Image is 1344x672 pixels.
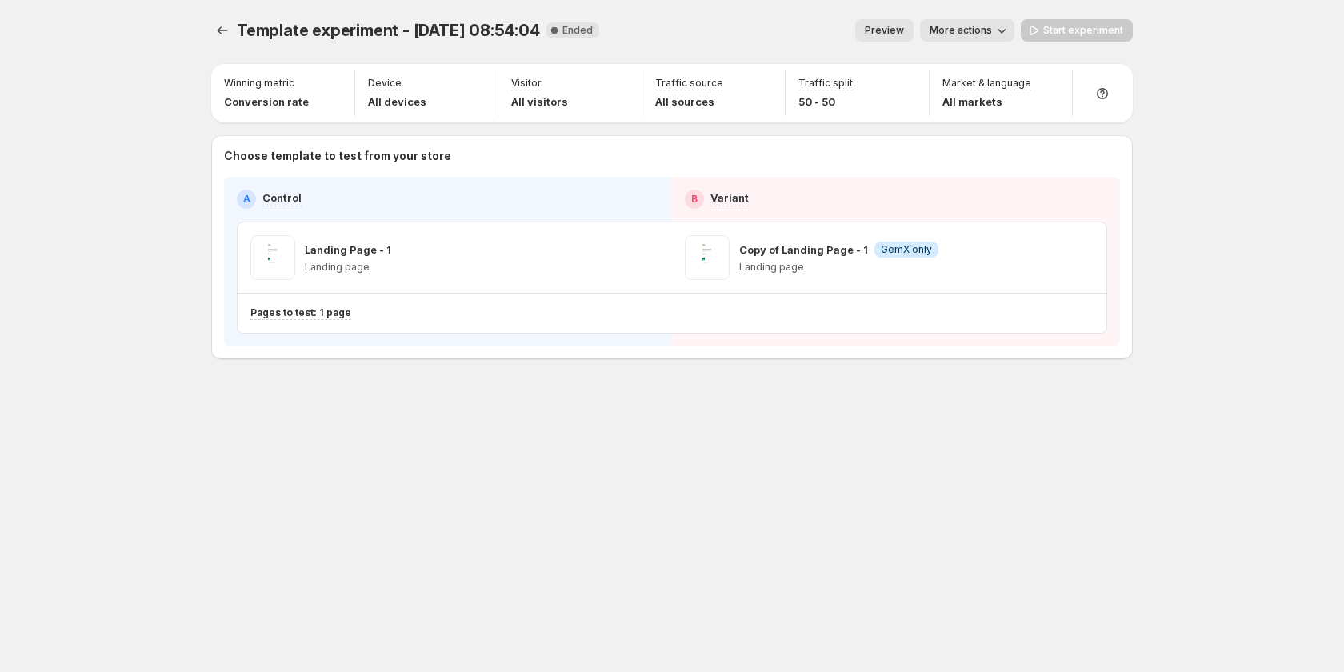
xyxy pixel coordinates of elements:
[224,77,294,90] p: Winning metric
[511,94,568,110] p: All visitors
[865,24,904,37] span: Preview
[655,77,723,90] p: Traffic source
[211,19,234,42] button: Experiments
[739,261,938,274] p: Landing page
[243,193,250,206] h2: A
[250,306,351,319] p: Pages to test: 1 page
[798,77,853,90] p: Traffic split
[855,19,914,42] button: Preview
[237,21,540,40] span: Template experiment - [DATE] 08:54:04
[262,190,302,206] p: Control
[224,148,1120,164] p: Choose template to test from your store
[511,77,542,90] p: Visitor
[798,94,853,110] p: 50 - 50
[942,94,1031,110] p: All markets
[562,24,593,37] span: Ended
[305,261,391,274] p: Landing page
[710,190,749,206] p: Variant
[250,235,295,280] img: Landing Page - 1
[691,193,698,206] h2: B
[368,94,426,110] p: All devices
[739,242,868,258] p: Copy of Landing Page - 1
[224,94,309,110] p: Conversion rate
[920,19,1014,42] button: More actions
[655,94,723,110] p: All sources
[930,24,992,37] span: More actions
[305,242,391,258] p: Landing Page - 1
[942,77,1031,90] p: Market & language
[685,235,730,280] img: Copy of Landing Page - 1
[368,77,402,90] p: Device
[881,243,932,256] span: GemX only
